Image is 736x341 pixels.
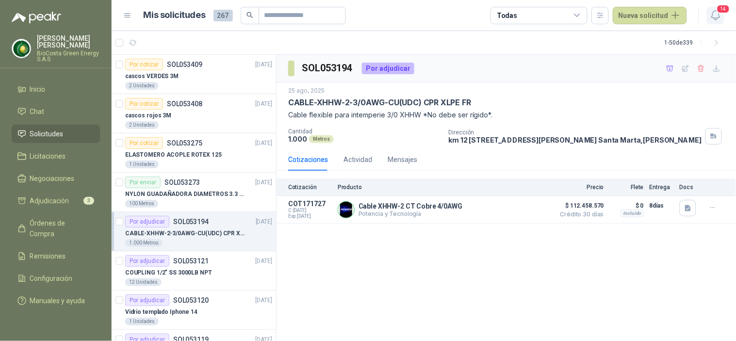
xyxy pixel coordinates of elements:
[12,147,100,165] a: Licitaciones
[497,10,517,21] div: Todas
[12,80,100,98] a: Inicio
[125,150,222,160] p: ELASTOMERO ACOPLE ROTEX 125
[302,61,354,76] h3: SOL053194
[288,184,332,191] p: Cotización
[164,179,200,186] p: SOL053273
[30,173,75,184] span: Negociaciones
[12,39,31,58] img: Company Logo
[30,218,91,239] span: Órdenes de Compra
[12,125,100,143] a: Solicitudes
[717,4,730,14] span: 14
[256,99,272,109] p: [DATE]
[610,200,644,211] p: $ 0
[125,294,169,306] div: Por adjudicar
[12,102,100,121] a: Chat
[359,202,462,210] p: Cable XHHW-2 CT Cobre 4/0AWG
[650,184,674,191] p: Entrega
[30,273,73,284] span: Configuración
[112,55,276,94] a: Por cotizarSOL053409[DATE] cascos VERDES 3M2 Unidades
[83,197,94,205] span: 3
[125,229,246,238] p: CABLE-XHHW-2-3/0AWG-CU(UDC) CPR XLPE FR
[125,308,197,317] p: Vidrio templado Iphone 14
[246,12,253,18] span: search
[167,140,202,146] p: SOL053275
[256,178,272,187] p: [DATE]
[213,10,233,21] span: 267
[173,218,209,225] p: SOL053194
[288,110,724,120] p: Cable flexible para intemperie 3/0 XHHW *No debe ser rígido*.
[621,210,644,217] div: Incluido
[125,161,159,168] div: 1 Unidades
[125,200,158,208] div: 100 Metros
[256,139,272,148] p: [DATE]
[37,50,100,62] p: BioCosta Green Energy S.A.S
[680,184,699,191] p: Docs
[12,12,61,23] img: Logo peakr
[112,133,276,173] a: Por cotizarSOL053275[DATE] ELASTOMERO ACOPLE ROTEX 1251 Unidades
[125,82,159,90] div: 2 Unidades
[30,151,66,162] span: Licitaciones
[338,184,550,191] p: Producto
[173,258,209,264] p: SOL053121
[12,214,100,243] a: Órdenes de Compra
[112,251,276,291] a: Por adjudicarSOL053121[DATE] COUPLING 1/2" SS 3000LB NPT12 Unidades
[125,278,162,286] div: 12 Unidades
[256,60,272,69] p: [DATE]
[125,137,163,149] div: Por cotizar
[288,154,328,165] div: Cotizaciones
[12,169,100,188] a: Negociaciones
[256,296,272,305] p: [DATE]
[707,7,724,24] button: 14
[112,291,276,330] a: Por adjudicarSOL053120[DATE] Vidrio templado Iphone 141 Unidades
[288,97,471,108] p: CABLE-XHHW-2-3/0AWG-CU(UDC) CPR XLPE FR
[359,210,462,217] p: Potencia y Tecnología
[125,318,159,325] div: 1 Unidades
[12,269,100,288] a: Configuración
[288,213,332,219] span: Exp: [DATE]
[125,216,169,227] div: Por adjudicar
[288,208,332,213] span: C: [DATE]
[12,292,100,310] a: Manuales y ayuda
[288,135,307,143] p: 1.000
[362,63,414,74] div: Por adjudicar
[449,136,702,144] p: km 12 [STREET_ADDRESS][PERSON_NAME] Santa Marta , [PERSON_NAME]
[388,154,417,165] div: Mensajes
[613,7,687,24] button: Nueva solicitud
[556,184,604,191] p: Precio
[30,251,66,261] span: Remisiones
[610,184,644,191] p: Flete
[30,106,45,117] span: Chat
[125,98,163,110] div: Por cotizar
[665,35,724,50] div: 1 - 50 de 339
[144,8,206,22] h1: Mis solicitudes
[449,129,702,136] p: Dirección
[556,211,604,217] span: Crédito 30 días
[30,295,85,306] span: Manuales y ayuda
[288,128,441,135] p: Cantidad
[125,111,171,120] p: cascos rojos 3M
[338,202,354,218] img: Company Logo
[125,59,163,70] div: Por cotizar
[125,177,161,188] div: Por enviar
[288,200,332,208] p: COT171727
[30,129,64,139] span: Solicitudes
[167,100,202,107] p: SOL053408
[256,217,272,227] p: [DATE]
[112,212,276,251] a: Por adjudicarSOL053194[DATE] CABLE-XHHW-2-3/0AWG-CU(UDC) CPR XLPE FR1.000 Metros
[125,255,169,267] div: Por adjudicar
[112,173,276,212] a: Por enviarSOL053273[DATE] NYLON GUADAÑADORA DIAMETROS 3.3 mm100 Metros
[256,257,272,266] p: [DATE]
[125,190,246,199] p: NYLON GUADAÑADORA DIAMETROS 3.3 mm
[125,72,179,81] p: cascos VERDES 3M
[556,200,604,211] span: $ 112.458.570
[12,192,100,210] a: Adjudicación3
[30,195,69,206] span: Adjudicación
[343,154,372,165] div: Actividad
[125,268,212,277] p: COUPLING 1/2" SS 3000LB NPT
[12,247,100,265] a: Remisiones
[125,121,159,129] div: 2 Unidades
[30,84,46,95] span: Inicio
[37,35,100,49] p: [PERSON_NAME] [PERSON_NAME]
[112,94,276,133] a: Por cotizarSOL053408[DATE] cascos rojos 3M2 Unidades
[309,135,334,143] div: Metros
